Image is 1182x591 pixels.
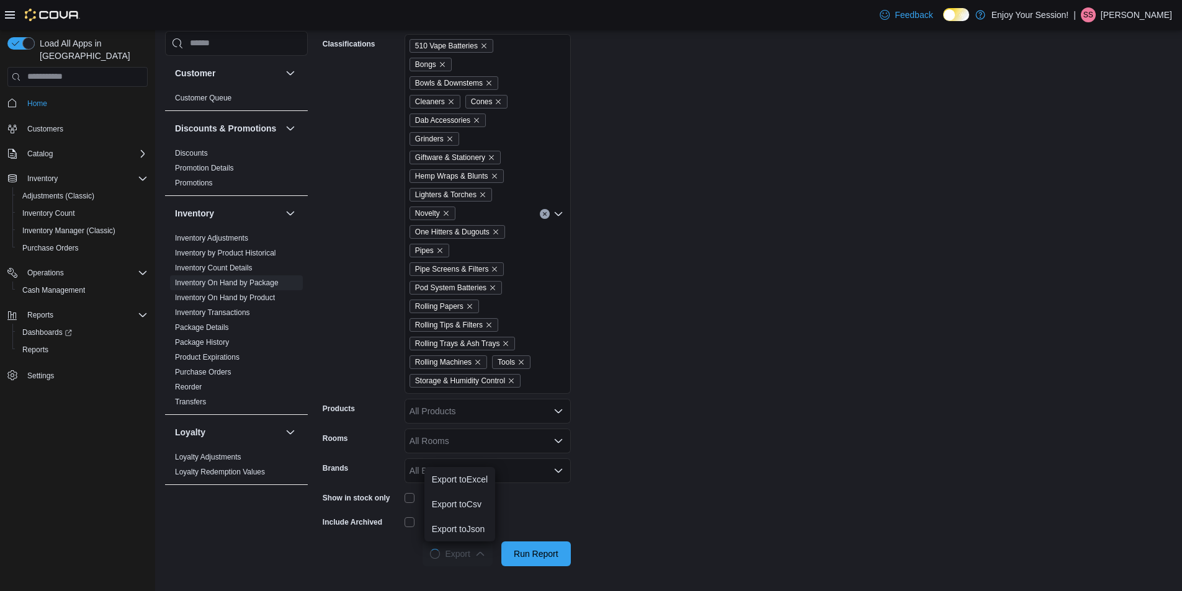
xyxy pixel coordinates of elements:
[17,206,80,221] a: Inventory Count
[410,318,498,332] span: Rolling Tips & Filters
[415,207,440,220] span: Novelty
[175,263,253,273] span: Inventory Count Details
[35,37,148,62] span: Load All Apps in [GEOGRAPHIC_DATA]
[22,96,148,111] span: Home
[27,174,58,184] span: Inventory
[517,358,525,366] button: Remove Tools from selection in this group
[553,466,563,476] button: Open list of options
[17,223,148,238] span: Inventory Manager (Classic)
[22,171,63,186] button: Inventory
[175,452,241,462] span: Loyalty Adjustments
[17,283,148,298] span: Cash Management
[489,284,496,291] button: Remove Pod System Batteries from selection in this group
[22,308,58,322] button: Reports
[423,541,492,566] button: LoadingExport
[175,337,229,347] span: Package History
[22,121,148,136] span: Customers
[175,264,253,272] a: Inventory Count Details
[2,366,153,384] button: Settings
[432,474,488,484] span: Export to Excel
[410,262,504,276] span: Pipe Screens & Filters
[410,76,498,90] span: Bowls & Downstems
[2,306,153,324] button: Reports
[410,337,516,350] span: Rolling Trays & Ash Trays
[415,114,470,127] span: Dab Accessories
[415,133,444,145] span: Grinders
[175,122,276,135] h3: Discounts & Promotions
[430,541,485,566] span: Export
[2,170,153,187] button: Inventory
[1101,7,1172,22] p: [PERSON_NAME]
[415,263,489,275] span: Pipe Screens & Filters
[175,249,276,257] a: Inventory by Product Historical
[410,169,504,183] span: Hemp Wraps & Blunts
[22,146,58,161] button: Catalog
[446,135,454,143] button: Remove Grinders from selection in this group
[175,278,279,287] a: Inventory On Hand by Package
[323,39,375,49] label: Classifications
[540,209,550,219] button: Clear input
[410,225,505,239] span: One Hitters & Dugouts
[479,191,486,198] button: Remove Lighters & Torches from selection in this group
[415,356,472,368] span: Rolling Machines
[2,94,153,112] button: Home
[17,325,77,340] a: Dashboards
[17,283,90,298] a: Cash Management
[12,239,153,257] button: Purchase Orders
[410,300,479,313] span: Rolling Papers
[175,352,240,362] span: Product Expirations
[415,77,483,89] span: Bowls & Downstems
[410,132,459,146] span: Grinders
[175,397,206,407] span: Transfers
[410,113,486,127] span: Dab Accessories
[492,228,499,236] button: Remove One Hitters & Dugouts from selection in this group
[508,377,515,384] button: Remove Storage & Humidity Control from selection in this group
[943,8,969,21] input: Dark Mode
[410,39,493,53] span: 510 Vape Batteries
[424,517,495,541] button: Export toJson
[22,285,85,295] span: Cash Management
[323,517,382,527] label: Include Archived
[415,40,478,52] span: 510 Vape Batteries
[514,548,558,560] span: Run Report
[22,171,148,186] span: Inventory
[22,265,148,280] span: Operations
[175,122,280,135] button: Discounts & Promotions
[485,79,493,87] button: Remove Bowls & Downstems from selection in this group
[175,248,276,258] span: Inventory by Product Historical
[12,222,153,239] button: Inventory Manager (Classic)
[501,541,571,566] button: Run Report
[175,367,231,377] span: Purchase Orders
[2,120,153,138] button: Customers
[175,382,202,392] span: Reorder
[175,93,231,103] span: Customer Queue
[17,342,148,357] span: Reports
[27,371,54,381] span: Settings
[27,99,47,109] span: Home
[502,340,509,347] button: Remove Rolling Trays & Ash Trays from selection in this group
[1081,7,1096,22] div: Sabrina Shaw
[429,547,441,559] span: Loading
[415,96,445,108] span: Cleaners
[175,398,206,406] a: Transfers
[175,67,280,79] button: Customer
[175,453,241,461] a: Loyalty Adjustments
[491,172,498,180] button: Remove Hemp Wraps & Blunts from selection in this group
[22,243,79,253] span: Purchase Orders
[447,98,455,105] button: Remove Cleaners from selection in this group
[17,189,148,203] span: Adjustments (Classic)
[17,206,148,221] span: Inventory Count
[485,321,493,329] button: Remove Rolling Tips & Filters from selection in this group
[25,9,80,21] img: Cova
[432,524,488,534] span: Export to Json
[442,210,450,217] button: Remove Novelty from selection in this group
[410,188,492,202] span: Lighters & Torches
[22,122,68,136] a: Customers
[27,124,63,134] span: Customers
[22,96,52,111] a: Home
[27,268,64,278] span: Operations
[165,450,308,484] div: Loyalty
[283,206,298,221] button: Inventory
[175,234,248,242] a: Inventory Adjustments
[1073,7,1076,22] p: |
